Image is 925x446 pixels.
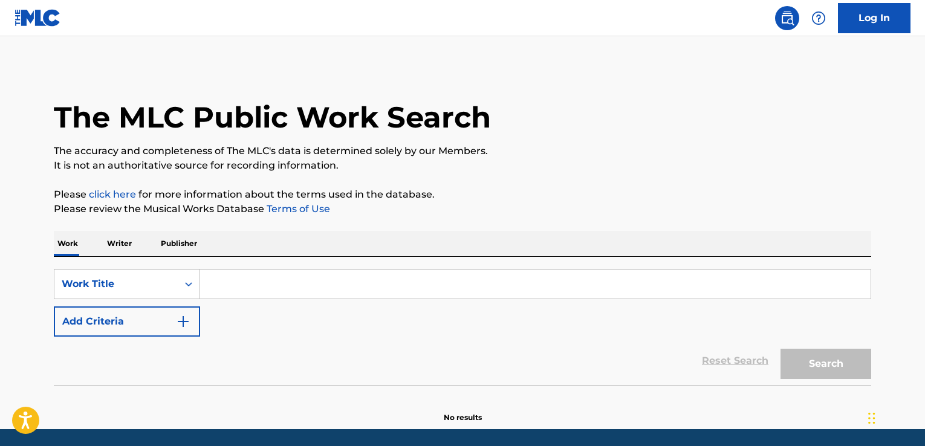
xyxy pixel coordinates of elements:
a: click here [89,189,136,200]
img: search [780,11,794,25]
p: Publisher [157,231,201,256]
div: Work Title [62,277,170,291]
iframe: Chat Widget [865,388,925,446]
h1: The MLC Public Work Search [54,99,491,135]
p: No results [444,398,482,423]
p: Work [54,231,82,256]
form: Search Form [54,269,871,385]
p: The accuracy and completeness of The MLC's data is determined solely by our Members. [54,144,871,158]
img: 9d2ae6d4665cec9f34b9.svg [176,314,190,329]
img: help [811,11,826,25]
img: MLC Logo [15,9,61,27]
p: Please for more information about the terms used in the database. [54,187,871,202]
p: Please review the Musical Works Database [54,202,871,216]
p: Writer [103,231,135,256]
p: It is not an authoritative source for recording information. [54,158,871,173]
a: Public Search [775,6,799,30]
a: Terms of Use [264,203,330,215]
button: Add Criteria [54,306,200,337]
div: Help [807,6,831,30]
div: Drag [868,400,875,436]
a: Log In [838,3,910,33]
